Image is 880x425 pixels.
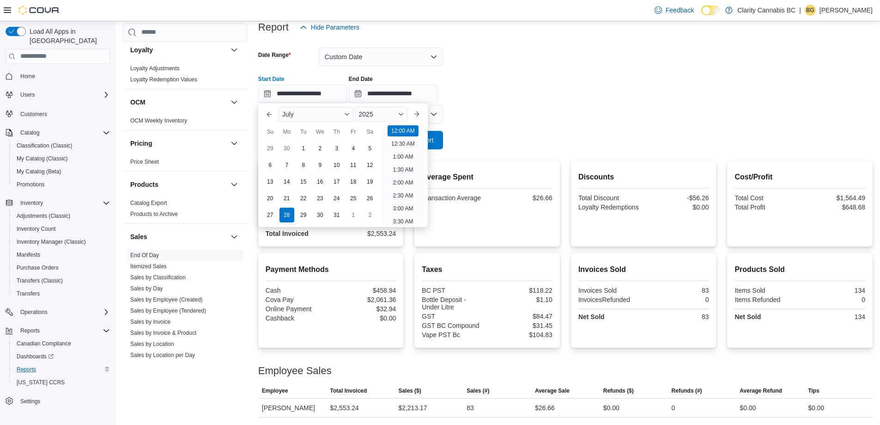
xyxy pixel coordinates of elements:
div: BC PST [422,287,485,294]
a: My Catalog (Beta) [13,166,65,177]
span: 2025 [359,111,373,118]
a: Sales by Day [130,285,163,292]
span: Washington CCRS [13,377,110,388]
div: day-17 [329,174,344,189]
div: day-21 [279,191,294,206]
h2: Products Sold [734,264,865,275]
div: $0.00 [333,314,396,322]
h2: Taxes [422,264,552,275]
div: $26.66 [535,402,555,413]
h2: Invoices Sold [578,264,709,275]
div: -$56.26 [645,194,709,202]
span: Customers [17,108,110,119]
p: [PERSON_NAME] [819,5,873,16]
div: Bottle Deposit - Under Litre [422,296,485,311]
div: $2,553.24 [330,402,359,413]
span: Reports [17,325,110,336]
div: day-9 [313,158,328,172]
div: Cova Pay [266,296,329,303]
span: Classification (Classic) [13,140,110,151]
div: $2,553.24 [333,230,396,237]
button: Purchase Orders [9,261,114,274]
div: day-6 [263,158,278,172]
span: Adjustments (Classic) [17,212,70,220]
div: day-2 [363,208,377,222]
div: $1.10 [489,296,552,303]
h3: Report [258,22,289,33]
div: $104.83 [489,331,552,339]
span: My Catalog (Beta) [17,168,61,175]
span: Sales (#) [467,387,489,394]
div: Online Payment [266,305,329,313]
span: Reports [13,364,110,375]
span: Customers [20,111,47,118]
a: Dashboards [9,350,114,363]
div: day-16 [313,174,328,189]
a: Promotions [13,179,49,190]
span: Settings [17,395,110,407]
a: Catalog Export [130,200,167,206]
a: Dashboards [13,351,57,362]
span: Canadian Compliance [13,338,110,349]
span: My Catalog (Beta) [13,166,110,177]
span: Inventory Count [13,223,110,234]
a: Price Sheet [130,159,159,165]
span: OCM Weekly Inventory [130,117,187,124]
a: Reports [13,364,40,375]
div: GST BC Compound [422,322,485,329]
a: Sales by Classification [130,274,186,281]
div: 134 [802,287,865,294]
button: Loyalty [130,45,227,55]
div: Items Refunded [734,296,798,303]
div: 0 [672,402,675,413]
div: 134 [802,313,865,320]
div: day-28 [279,208,294,222]
div: day-13 [263,174,278,189]
div: Th [329,124,344,139]
span: Products to Archive [130,210,178,218]
span: Transfers (Classic) [17,277,63,284]
div: day-23 [313,191,328,206]
span: Purchase Orders [13,262,110,273]
span: Average Refund [740,387,782,394]
a: Manifests [13,249,44,260]
span: Purchase Orders [17,264,59,271]
div: We [313,124,328,139]
div: InvoicesRefunded [578,296,642,303]
span: Sales by Employee (Tendered) [130,307,206,314]
div: $2,061.36 [333,296,396,303]
li: 2:30 AM [389,190,417,201]
div: Cash [266,287,329,294]
button: Home [2,69,114,83]
span: My Catalog (Classic) [17,155,68,162]
div: Total Cost [734,194,798,202]
button: Operations [2,306,114,319]
span: Sales by Location [130,340,174,348]
a: Sales by Invoice [130,319,170,325]
div: $0.00 [645,203,709,211]
span: Feedback [666,6,694,15]
button: Products [130,180,227,189]
div: Su [263,124,278,139]
button: Sales [130,232,227,241]
div: day-1 [346,208,361,222]
button: Next month [409,107,424,122]
span: Transfers [17,290,40,297]
div: [PERSON_NAME] [258,399,327,417]
div: day-26 [363,191,377,206]
span: Reports [20,327,40,334]
button: Pricing [229,138,240,149]
p: | [799,5,801,16]
a: Transfers (Classic) [13,275,67,286]
div: $26.66 [489,194,552,202]
span: Users [17,89,110,100]
span: Dark Mode [701,15,702,16]
span: Itemized Sales [130,263,167,270]
span: Catalog [17,127,110,138]
button: Classification (Classic) [9,139,114,152]
div: day-31 [329,208,344,222]
div: $0.00 [740,402,756,413]
span: Home [17,70,110,82]
h2: Average Spent [422,172,552,183]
